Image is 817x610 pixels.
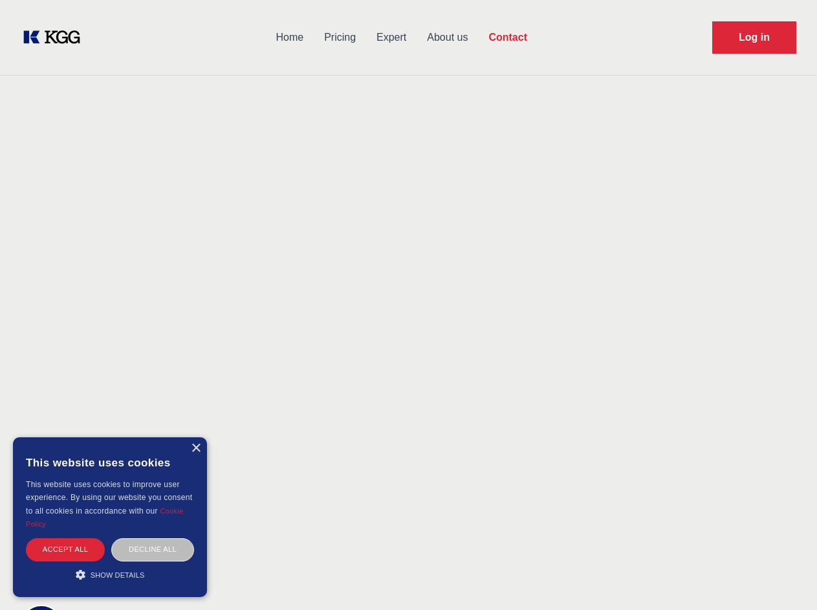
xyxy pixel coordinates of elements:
span: This website uses cookies to improve user experience. By using our website you consent to all coo... [26,480,192,516]
iframe: Chat Widget [752,548,817,610]
a: Expert [366,21,417,54]
span: Show details [91,571,145,579]
div: Accept all [26,538,105,561]
a: About us [417,21,478,54]
a: Contact [478,21,538,54]
a: KOL Knowledge Platform: Talk to Key External Experts (KEE) [21,27,91,48]
a: Home [265,21,314,54]
a: Cookie Policy [26,507,184,528]
div: This website uses cookies [26,447,194,478]
a: Request Demo [712,21,796,54]
div: Decline all [111,538,194,561]
div: Close [191,444,201,453]
a: Pricing [314,21,366,54]
div: Show details [26,568,194,581]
